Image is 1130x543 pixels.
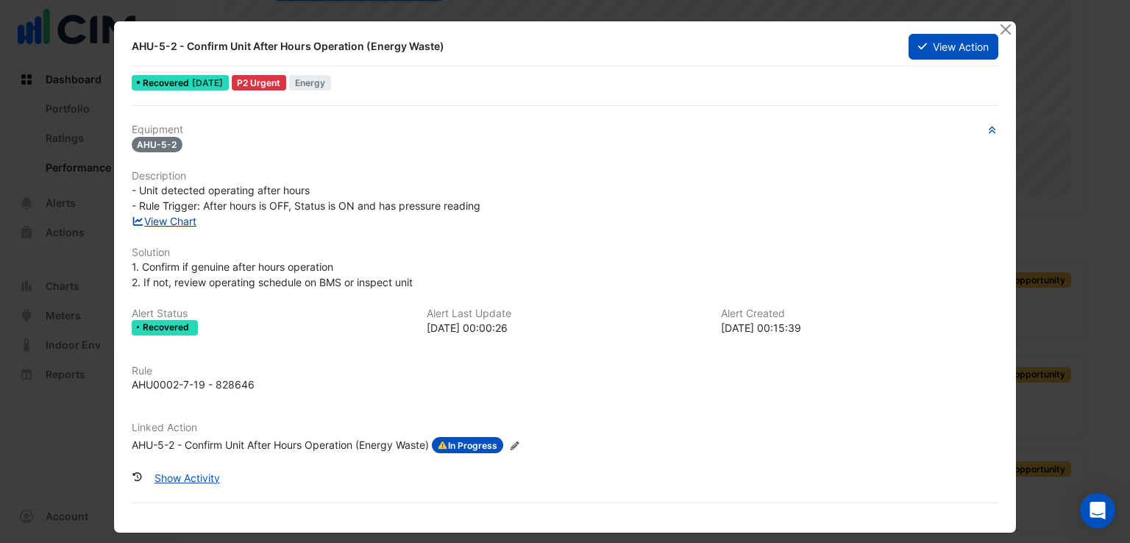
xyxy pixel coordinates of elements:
div: AHU-5-2 - Confirm Unit After Hours Operation (Energy Waste) [132,437,429,453]
button: View Action [909,34,998,60]
span: In Progress [432,437,504,453]
div: Open Intercom Messenger [1080,493,1115,528]
span: Recovered [143,79,192,88]
h6: Rule [132,365,999,377]
h6: Alert Created [721,308,998,320]
div: P2 Urgent [232,75,287,90]
button: Close [998,21,1013,37]
h6: Linked Action [132,422,999,434]
h6: Alert Last Update [427,308,704,320]
span: Recovered [143,323,192,332]
span: 1. Confirm if genuine after hours operation 2. If not, review operating schedule on BMS or inspec... [132,260,413,288]
span: - Unit detected operating after hours - Rule Trigger: After hours is OFF, Status is ON and has pr... [132,184,480,212]
div: AHU-5-2 - Confirm Unit After Hours Operation (Energy Waste) [132,39,892,54]
div: [DATE] 00:00:26 [427,320,704,336]
fa-icon: Edit Linked Action [509,440,520,451]
h6: Alert Status [132,308,409,320]
h6: Description [132,170,999,182]
div: [DATE] 00:15:39 [721,320,998,336]
button: Show Activity [145,465,230,491]
span: AHU-5-2 [132,137,183,152]
a: View Chart [132,215,197,227]
h6: Equipment [132,124,999,136]
span: Energy [289,75,331,90]
span: Fri 14-Feb-2025 00:00 AEDT [192,77,223,88]
h6: Solution [132,246,999,259]
div: AHU0002-7-19 - 828646 [132,377,255,392]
